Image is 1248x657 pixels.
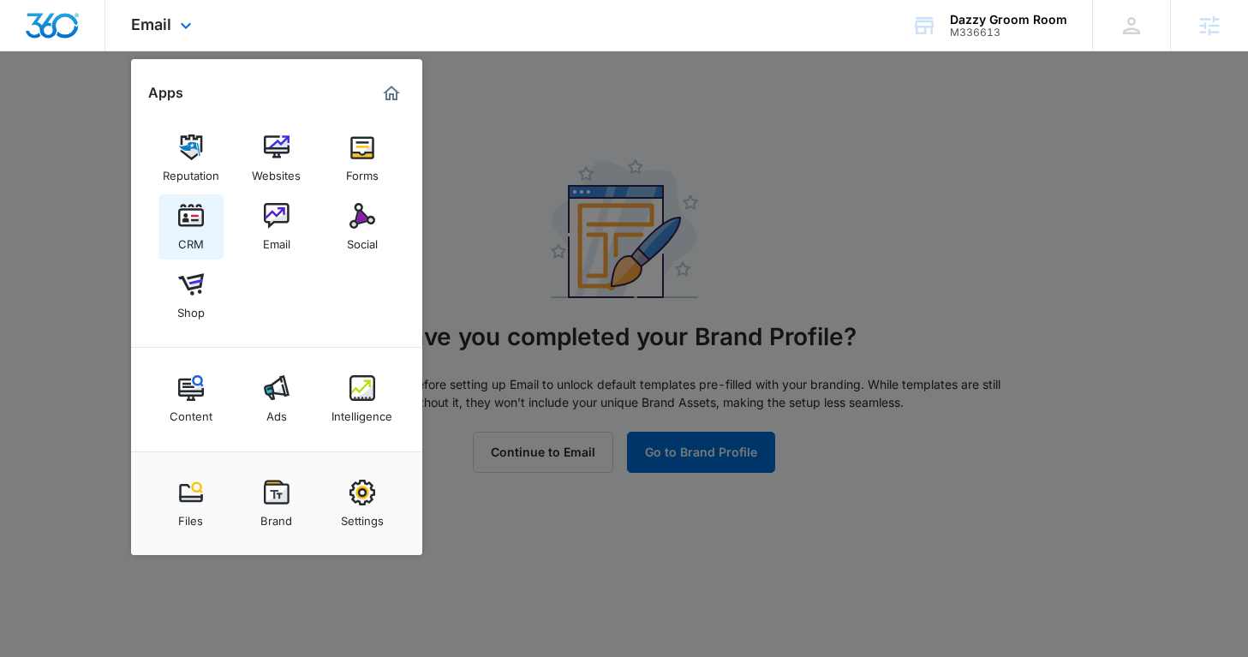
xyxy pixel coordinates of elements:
[950,27,1067,39] div: account id
[330,126,395,191] a: Forms
[330,367,395,432] a: Intelligence
[158,194,224,260] a: CRM
[252,160,301,182] div: Websites
[131,15,171,33] span: Email
[331,401,392,423] div: Intelligence
[346,160,379,182] div: Forms
[148,85,183,101] h2: Apps
[244,471,309,536] a: Brand
[244,194,309,260] a: Email
[158,471,224,536] a: Files
[263,229,290,251] div: Email
[158,367,224,432] a: Content
[177,297,205,320] div: Shop
[170,401,212,423] div: Content
[178,505,203,528] div: Files
[260,505,292,528] div: Brand
[341,505,384,528] div: Settings
[266,401,287,423] div: Ads
[163,160,219,182] div: Reputation
[950,13,1067,27] div: account name
[347,229,378,251] div: Social
[330,194,395,260] a: Social
[158,126,224,191] a: Reputation
[330,471,395,536] a: Settings
[158,263,224,328] a: Shop
[244,126,309,191] a: Websites
[178,229,204,251] div: CRM
[244,367,309,432] a: Ads
[378,80,405,107] a: Marketing 360® Dashboard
